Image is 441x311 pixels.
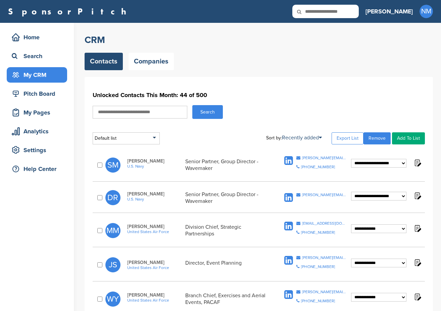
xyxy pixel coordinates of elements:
div: Director, Event Planning [185,260,271,270]
h3: [PERSON_NAME] [365,7,413,16]
a: U.S. Navy [127,197,182,202]
div: Home [10,31,67,43]
img: Notes [413,293,422,301]
span: SM [105,158,120,173]
button: Search [192,105,223,119]
img: Notes [413,159,422,167]
a: Help Center [7,161,67,177]
a: United States Air Force [127,265,182,270]
div: [EMAIL_ADDRESS][DOMAIN_NAME] [302,221,347,225]
span: MM [105,223,120,238]
a: [PERSON_NAME] [365,4,413,19]
a: Export List [332,132,363,144]
div: Pitch Board [10,88,67,100]
a: Settings [7,142,67,158]
a: United States Air Force [127,298,182,303]
a: Pitch Board [7,86,67,101]
span: DR [105,190,120,205]
div: Analytics [10,125,67,137]
span: [PERSON_NAME] [127,191,182,197]
a: My Pages [7,105,67,120]
div: Senior Partner, Group Director - Wavemaker [185,191,271,205]
span: WY [105,292,120,307]
div: [PERSON_NAME][EMAIL_ADDRESS][PERSON_NAME][DOMAIN_NAME] [302,156,347,160]
span: NM [420,5,433,18]
a: My CRM [7,67,67,83]
h2: CRM [85,34,433,46]
a: U.S. Navy [127,164,182,169]
div: [PHONE_NUMBER] [301,230,335,234]
div: Help Center [10,163,67,175]
a: Analytics [7,124,67,139]
a: Recently added [282,134,322,141]
a: Contacts [85,53,123,70]
span: [PERSON_NAME] [127,292,182,298]
div: Sort by: [266,135,322,140]
div: [PERSON_NAME][EMAIL_ADDRESS][DOMAIN_NAME] [302,290,347,294]
a: United States Air Force [127,229,182,234]
a: Home [7,30,67,45]
a: Companies [129,53,174,70]
div: My CRM [10,69,67,81]
div: Settings [10,144,67,156]
img: Notes [413,191,422,200]
div: Default list [93,132,160,144]
span: JS [105,257,120,272]
a: Add To List [392,132,425,144]
div: Senior Partner, Group Director - Wavemaker [185,158,271,172]
span: [PERSON_NAME] [127,158,182,164]
div: Branch Chief, Exercises and Aerial Events, PACAF [185,292,271,306]
div: [PHONE_NUMBER] [301,299,335,303]
span: [PERSON_NAME] [127,260,182,265]
a: SponsorPitch [8,7,131,16]
img: Notes [413,258,422,267]
div: [PERSON_NAME][EMAIL_ADDRESS][PERSON_NAME][DOMAIN_NAME] [302,193,347,197]
div: Division Chief, Strategic Partnerships [185,224,271,237]
div: Search [10,50,67,62]
div: My Pages [10,106,67,119]
a: Remove [363,132,391,144]
img: Notes [413,224,422,232]
span: [PERSON_NAME] [127,224,182,229]
div: [PERSON_NAME][EMAIL_ADDRESS][PERSON_NAME][DOMAIN_NAME] [302,256,347,260]
h1: Unlocked Contacts This Month: 44 of 500 [93,89,425,101]
div: [PHONE_NUMBER] [301,265,335,269]
div: [PHONE_NUMBER] [301,165,335,169]
a: Search [7,48,67,64]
